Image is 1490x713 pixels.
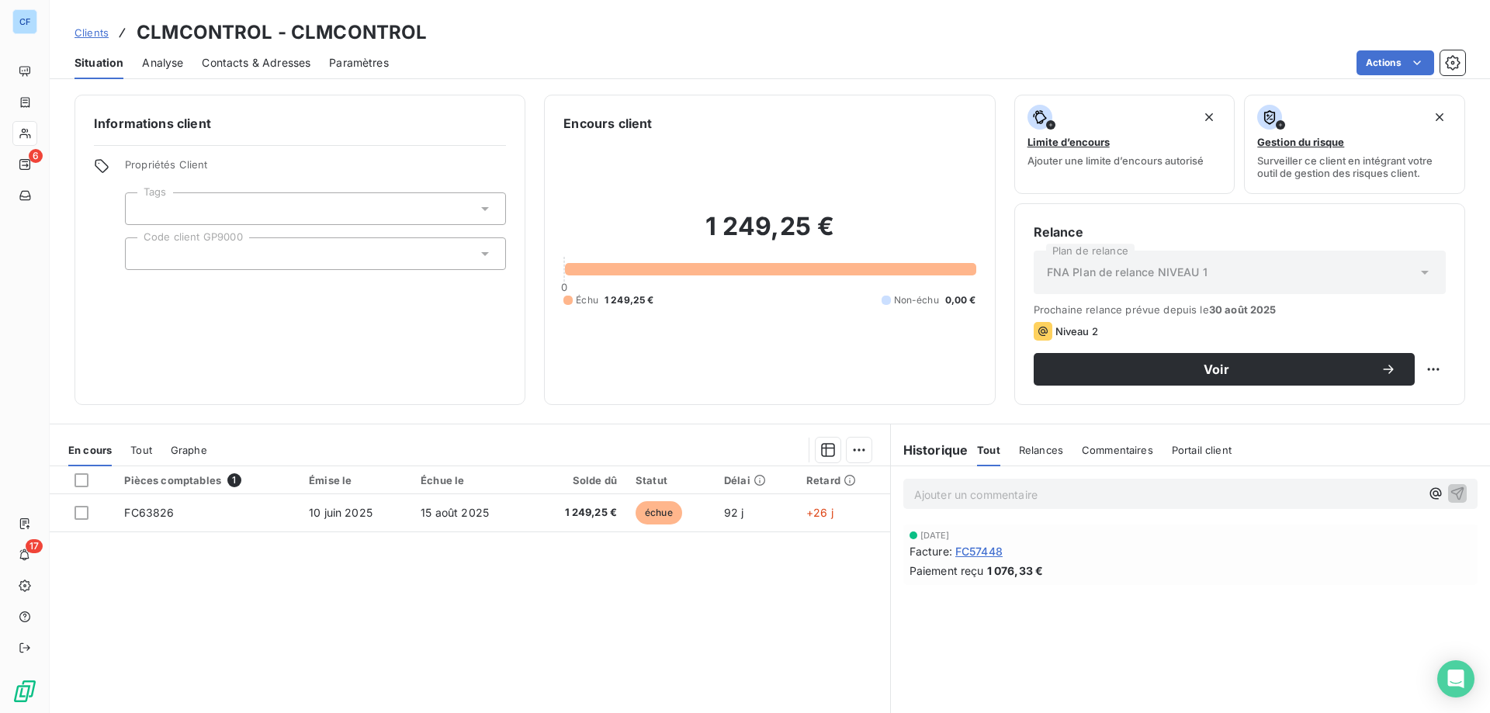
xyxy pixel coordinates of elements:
button: Voir [1034,353,1415,386]
div: Open Intercom Messenger [1437,660,1474,697]
span: Analyse [142,55,183,71]
span: Relances [1019,444,1063,456]
span: FC63826 [124,506,174,519]
span: 92 j [724,506,744,519]
div: Délai [724,474,788,486]
input: Ajouter une valeur [138,247,151,261]
h6: Informations client [94,114,506,133]
span: Non-échu [894,293,939,307]
span: Contacts & Adresses [202,55,310,71]
span: Surveiller ce client en intégrant votre outil de gestion des risques client. [1257,154,1452,179]
div: CF [12,9,37,34]
span: Gestion du risque [1257,136,1344,148]
span: +26 j [806,506,833,519]
span: Ajouter une limite d’encours autorisé [1027,154,1204,167]
span: Tout [977,444,1000,456]
h6: Encours client [563,114,652,133]
span: 1 249,25 € [539,505,617,521]
button: Limite d’encoursAjouter une limite d’encours autorisé [1014,95,1235,194]
img: Logo LeanPay [12,679,37,704]
h6: Relance [1034,223,1446,241]
span: Graphe [171,444,207,456]
span: FC57448 [955,543,1003,559]
span: 30 août 2025 [1209,303,1277,316]
span: Portail client [1172,444,1232,456]
div: Émise le [309,474,402,486]
div: Statut [636,474,705,486]
span: 0 [561,281,567,293]
span: 1 249,25 € [605,293,654,307]
span: échue [636,501,682,524]
button: Gestion du risqueSurveiller ce client en intégrant votre outil de gestion des risques client. [1244,95,1465,194]
input: Ajouter une valeur [138,202,151,216]
span: Propriétés Client [125,158,506,180]
div: Pièces comptables [124,473,290,487]
span: Paramètres [329,55,389,71]
span: Prochaine relance prévue depuis le [1034,303,1446,316]
span: Limite d’encours [1027,136,1110,148]
span: 1 [227,473,241,487]
span: Facture : [910,543,952,559]
div: Échue le [421,474,520,486]
span: Situation [74,55,123,71]
button: Actions [1357,50,1434,75]
span: Échu [576,293,598,307]
span: 6 [29,149,43,163]
span: Voir [1052,363,1381,376]
span: Commentaires [1082,444,1153,456]
div: Solde dû [539,474,617,486]
span: 0,00 € [945,293,976,307]
h2: 1 249,25 € [563,211,975,258]
span: Niveau 2 [1055,325,1098,337]
span: 10 juin 2025 [309,506,372,519]
span: 1 076,33 € [987,562,1044,579]
span: En cours [68,444,112,456]
span: Tout [130,444,152,456]
span: 15 août 2025 [421,506,489,519]
span: [DATE] [920,531,950,540]
span: Paiement reçu [910,562,984,579]
span: Clients [74,26,109,39]
div: Retard [806,474,881,486]
span: 17 [26,539,43,553]
span: FNA Plan de relance NIVEAU 1 [1047,265,1208,280]
h3: CLMCONTROL - CLMCONTROL [137,19,427,47]
h6: Historique [891,441,968,459]
a: Clients [74,25,109,40]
